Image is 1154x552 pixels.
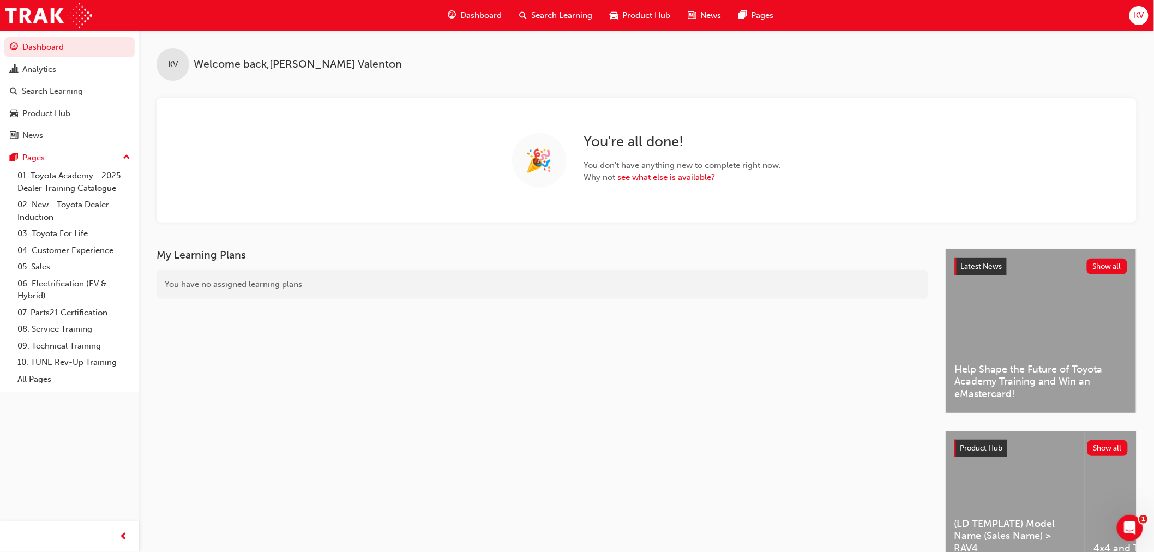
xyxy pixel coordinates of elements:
[448,9,456,22] span: guage-icon
[961,262,1002,271] span: Latest News
[13,225,135,242] a: 03. Toyota For Life
[752,9,774,22] span: Pages
[1134,9,1144,22] span: KV
[10,153,18,163] span: pages-icon
[623,9,671,22] span: Product Hub
[511,4,602,27] a: search-iconSearch Learning
[532,9,593,22] span: Search Learning
[960,443,1003,453] span: Product Hub
[22,129,43,142] div: News
[526,154,553,167] span: 🎉
[618,172,716,182] a: see what else is available?
[584,133,782,151] h2: You're all done!
[10,65,18,75] span: chart-icon
[4,125,135,146] a: News
[10,43,18,52] span: guage-icon
[1117,515,1143,541] iframe: Intercom live chat
[610,9,618,22] span: car-icon
[157,270,928,299] div: You have no assigned learning plans
[955,363,1127,400] span: Help Shape the Future of Toyota Academy Training and Win an eMastercard!
[4,81,135,101] a: Search Learning
[10,131,18,141] span: news-icon
[1087,259,1128,274] button: Show all
[123,151,130,165] span: up-icon
[13,196,135,225] a: 02. New - Toyota Dealer Induction
[584,159,782,172] span: You don't have anything new to complete right now.
[1087,440,1128,456] button: Show all
[22,63,56,76] div: Analytics
[4,35,135,148] button: DashboardAnalyticsSearch LearningProduct HubNews
[10,109,18,119] span: car-icon
[120,530,128,544] span: prev-icon
[157,249,928,261] h3: My Learning Plans
[461,9,502,22] span: Dashboard
[1129,6,1149,25] button: KV
[955,258,1127,275] a: Latest NewsShow all
[13,275,135,304] a: 06. Electrification (EV & Hybrid)
[730,4,783,27] a: pages-iconPages
[22,85,83,98] div: Search Learning
[1139,515,1148,524] span: 1
[4,148,135,168] button: Pages
[680,4,730,27] a: news-iconNews
[22,107,70,120] div: Product Hub
[602,4,680,27] a: car-iconProduct Hub
[739,9,747,22] span: pages-icon
[946,249,1137,413] a: Latest NewsShow allHelp Shape the Future of Toyota Academy Training and Win an eMastercard!
[22,152,45,164] div: Pages
[440,4,511,27] a: guage-iconDashboard
[168,58,178,71] span: KV
[4,104,135,124] a: Product Hub
[10,87,17,97] span: search-icon
[13,371,135,388] a: All Pages
[688,9,696,22] span: news-icon
[13,259,135,275] a: 05. Sales
[520,9,527,22] span: search-icon
[4,59,135,80] a: Analytics
[13,321,135,338] a: 08. Service Training
[584,171,782,184] span: Why not
[5,3,92,28] img: Trak
[13,242,135,259] a: 04. Customer Experience
[4,37,135,57] a: Dashboard
[13,338,135,355] a: 09. Technical Training
[194,58,402,71] span: Welcome back , [PERSON_NAME] Valenton
[13,304,135,321] a: 07. Parts21 Certification
[13,167,135,196] a: 01. Toyota Academy - 2025 Dealer Training Catalogue
[13,354,135,371] a: 10. TUNE Rev-Up Training
[701,9,722,22] span: News
[954,440,1128,457] a: Product HubShow all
